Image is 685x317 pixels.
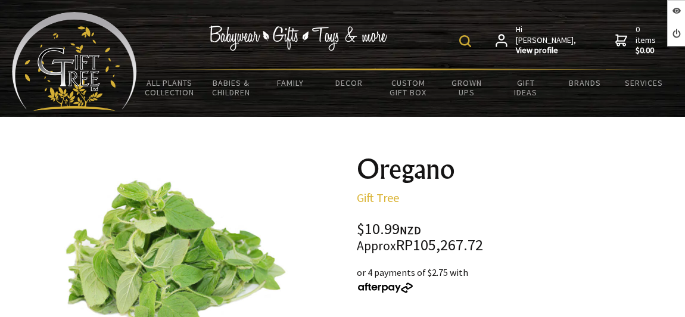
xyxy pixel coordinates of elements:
strong: View profile [516,45,577,56]
strong: $0.00 [636,45,658,56]
a: 0 items$0.00 [615,24,658,56]
img: product search [459,35,471,47]
a: All Plants Collection [137,70,202,105]
a: Babies & Children [202,70,261,105]
a: Family [261,70,320,95]
span: 0 items [636,24,658,56]
div: $10.99 RP105,267.72 [357,222,675,253]
a: Gift Tree [357,190,399,205]
span: Hi [PERSON_NAME], [516,24,577,56]
a: Services [614,70,673,95]
img: Babywear - Gifts - Toys & more [209,26,388,51]
a: Gift Ideas [496,70,555,105]
h1: Oregano [357,155,675,184]
a: Decor [320,70,379,95]
a: Grown Ups [438,70,497,105]
div: or 4 payments of $2.75 with [357,265,675,294]
span: NZD [400,223,421,237]
a: Brands [555,70,614,95]
a: Hi [PERSON_NAME],View profile [496,24,577,56]
a: Custom Gift Box [379,70,438,105]
img: Babyware - Gifts - Toys and more... [12,12,137,111]
img: Afterpay [357,282,414,293]
small: Approx [357,238,396,254]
